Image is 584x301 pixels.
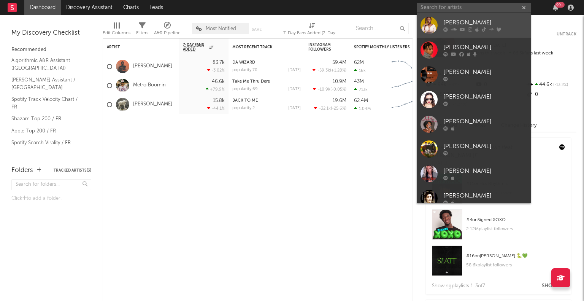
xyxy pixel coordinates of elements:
div: 19.6M [333,98,346,103]
div: -3.02 % [207,68,225,73]
div: 46.6k [212,79,225,84]
a: [PERSON_NAME] [417,38,531,62]
div: 62.4M [354,98,368,103]
div: # 4 on Signed XOXO [466,215,565,225]
span: 7-Day Fans Added [183,43,207,52]
svg: Chart title [388,76,422,95]
div: 59.4M [332,60,346,65]
div: [PERSON_NAME] [443,43,527,52]
a: [PERSON_NAME] [417,161,531,186]
div: A&R Pipeline [154,29,181,38]
a: Recommended For You [11,151,84,159]
div: DA WIZARD [232,61,301,65]
a: [PERSON_NAME] [417,13,531,38]
div: [PERSON_NAME] [443,92,527,102]
div: ( ) [313,68,346,73]
div: ( ) [314,106,346,111]
a: Spotify Track Velocity Chart / FR [11,95,84,111]
div: [PERSON_NAME] [443,142,527,151]
div: +79.9 % [206,87,225,92]
svg: Chart title [388,95,422,114]
button: Show All [542,283,567,288]
a: BACK TO ME [232,99,258,103]
span: Most Notified [206,26,236,31]
div: [PERSON_NAME] [443,68,527,77]
div: A&R Pipeline [154,19,181,41]
div: Instagram Followers [308,43,335,52]
a: [PERSON_NAME] [133,63,172,70]
div: 16k [354,68,366,73]
span: -59.3k [317,68,330,73]
div: 1.04M [354,106,371,111]
div: Click to add a folder. [11,194,91,203]
div: ( ) [313,87,346,92]
button: Untrack [557,30,576,38]
div: [DATE] [288,106,301,110]
a: DA WIZARD [232,61,255,65]
input: Search for folders... [11,179,91,190]
div: 62M [354,60,364,65]
div: Edit Columns [103,19,130,41]
a: Metro Boomin [133,82,166,89]
span: -10.9k [318,88,330,92]
div: popularity: 70 [232,68,257,72]
div: Filters [136,19,148,41]
div: My Discovery Checklist [11,29,91,38]
a: [PERSON_NAME] [417,186,531,211]
div: Edit Columns [103,29,130,38]
div: Showing playlist s 1- 3 of 7 [432,282,485,291]
a: [PERSON_NAME] [417,137,531,161]
button: 99+ [553,5,558,11]
svg: Chart title [388,57,422,76]
div: 83.7k [213,60,225,65]
a: #4onSigned XOXO2.12Mplaylist followers [426,209,571,245]
a: #16on[PERSON_NAME] 🐍💚58.6kplaylist followers [426,245,571,282]
div: 44.6k [526,80,576,90]
div: 7-Day Fans Added (7-Day Fans Added) [283,29,340,38]
a: Algorithmic A&R Assistant ([GEOGRAPHIC_DATA]) [11,56,84,72]
div: 58.6k playlist followers [466,261,565,270]
div: 99 + [555,2,565,8]
div: 7-Day Fans Added (7-Day Fans Added) [283,19,340,41]
a: Apple Top 200 / FR [11,127,84,135]
div: Most Recent Track [232,45,289,49]
input: Search... [352,23,409,34]
div: 2.12M playlist followers [466,225,565,234]
a: [PERSON_NAME] [133,101,172,108]
div: 15.8k [213,98,225,103]
div: Filters [136,29,148,38]
span: -25.6 % [332,107,345,111]
div: popularity: 69 [232,87,258,91]
div: [PERSON_NAME] [443,167,527,176]
button: Tracked Artists(3) [54,169,91,172]
span: -0.05 % [332,88,345,92]
div: [DATE] [288,87,301,91]
div: Recommended [11,45,91,54]
a: [PERSON_NAME] [417,62,531,87]
a: Spotify Search Virality / FR [11,139,84,147]
a: [PERSON_NAME] Assistant / [GEOGRAPHIC_DATA] [11,76,84,91]
a: [PERSON_NAME] [417,87,531,112]
div: 10.9M [333,79,346,84]
input: Search for artists [417,3,531,13]
button: Save [252,27,262,32]
div: Take Me Thru Dere [232,80,301,84]
a: Shazam Top 200 / FR [11,115,84,123]
div: [PERSON_NAME] [443,117,527,126]
a: [PERSON_NAME] [417,112,531,137]
div: Artist [107,45,164,49]
div: [DATE] [288,68,301,72]
div: [PERSON_NAME] [443,18,527,27]
div: 43M [354,79,364,84]
a: Take Me Thru Dere [232,80,270,84]
div: Folders [11,166,33,175]
span: -32.1k [319,107,331,111]
div: # 16 on [PERSON_NAME] 🐍💚 [466,252,565,261]
div: popularity: 2 [232,106,255,110]
div: BACK TO ME [232,99,301,103]
span: -13.2 % [552,83,568,87]
div: 0 [526,90,576,100]
div: 713k [354,87,368,92]
div: Spotify Monthly Listeners [354,45,411,49]
span: +1.28 % [331,68,345,73]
